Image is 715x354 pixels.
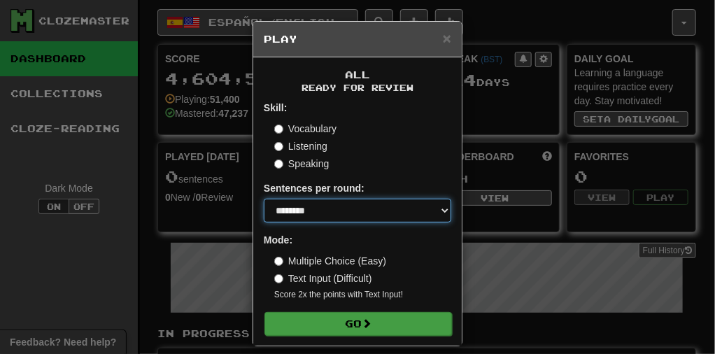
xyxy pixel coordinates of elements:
[274,125,283,134] input: Vocabulary
[274,160,283,169] input: Speaking
[264,32,451,46] h5: Play
[274,274,283,283] input: Text Input (Difficult)
[264,82,451,94] small: Ready for Review
[264,234,292,246] strong: Mode:
[274,254,386,268] label: Multiple Choice (Easy)
[345,69,370,80] span: All
[274,157,329,171] label: Speaking
[443,30,451,46] span: ×
[274,122,337,136] label: Vocabulary
[264,181,364,195] label: Sentences per round:
[274,142,283,151] input: Listening
[274,139,327,153] label: Listening
[264,102,287,113] strong: Skill:
[274,289,451,301] small: Score 2x the points with Text Input !
[274,257,283,266] input: Multiple Choice (Easy)
[443,31,451,45] button: Close
[274,271,372,285] label: Text Input (Difficult)
[264,312,452,336] button: Go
